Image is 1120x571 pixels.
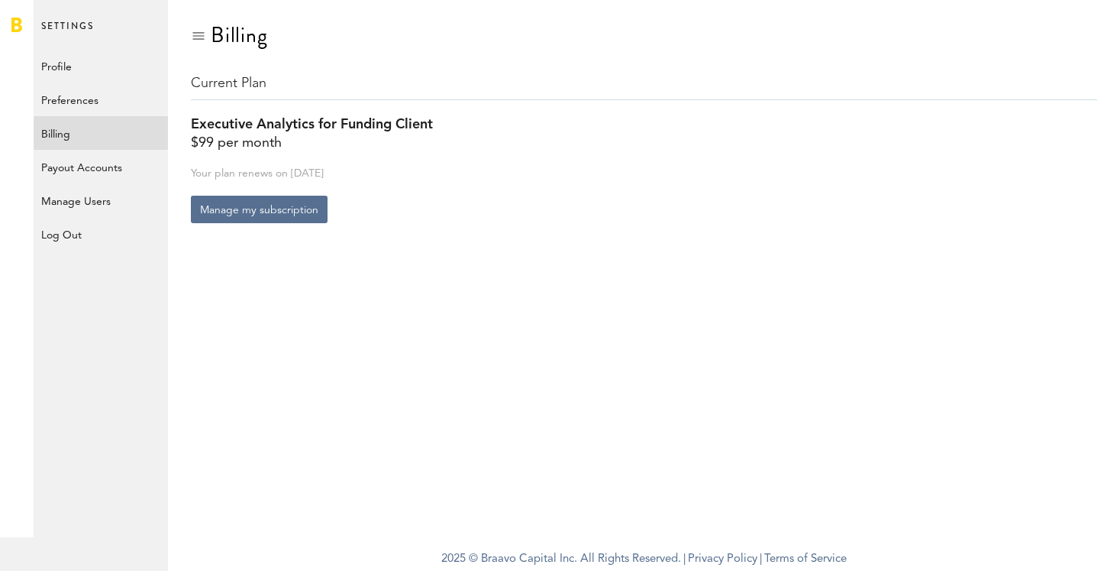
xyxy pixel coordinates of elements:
[764,553,847,565] a: Terms of Service
[34,183,168,217] a: Manage Users
[34,83,168,116] a: Preferences
[211,23,268,47] div: Billing
[191,196,328,223] button: Manage my subscription
[191,167,1097,180] div: Your plan renews on [DATE]
[191,74,1097,100] div: Current Plan
[34,49,168,83] a: Profile
[34,217,168,245] div: Log Out
[191,115,1097,134] div: Executive Analytics for Funding Client
[34,150,168,183] a: Payout Accounts
[688,553,757,565] a: Privacy Policy
[191,134,1097,152] div: $99 per month
[441,548,681,571] span: 2025 © Braavo Capital Inc. All Rights Reserved.
[34,116,168,150] a: Billing
[41,17,94,49] span: Settings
